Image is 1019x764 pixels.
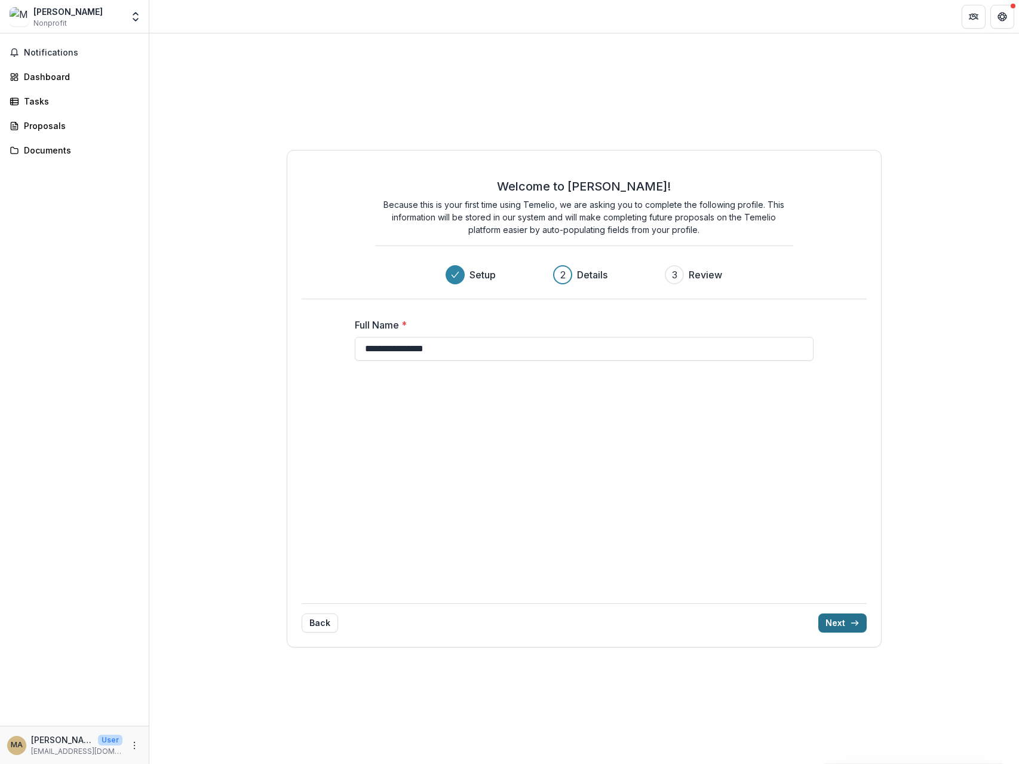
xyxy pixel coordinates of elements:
[5,140,144,160] a: Documents
[24,144,134,157] div: Documents
[962,5,986,29] button: Partners
[24,119,134,132] div: Proposals
[689,268,722,282] h3: Review
[98,735,122,745] p: User
[127,738,142,753] button: More
[5,116,144,136] a: Proposals
[375,198,793,236] p: Because this is your first time using Temelio, we are asking you to complete the following profil...
[497,179,671,194] h2: Welcome to [PERSON_NAME]!
[990,5,1014,29] button: Get Help
[560,268,566,282] div: 2
[5,67,144,87] a: Dashboard
[5,43,144,62] button: Notifications
[446,265,722,284] div: Progress
[31,746,122,757] p: [EMAIL_ADDRESS][DOMAIN_NAME]
[31,734,93,746] p: [PERSON_NAME]
[469,268,496,282] h3: Setup
[24,95,134,108] div: Tasks
[818,613,867,633] button: Next
[355,318,806,332] label: Full Name
[302,613,338,633] button: Back
[672,268,677,282] div: 3
[24,48,139,58] span: Notifications
[577,268,607,282] h3: Details
[11,741,23,749] div: Meenakshi Asokan
[127,5,144,29] button: Open entity switcher
[10,7,29,26] img: Meenakshi Asokan
[5,91,144,111] a: Tasks
[24,70,134,83] div: Dashboard
[33,18,67,29] span: Nonprofit
[33,5,103,18] div: [PERSON_NAME]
